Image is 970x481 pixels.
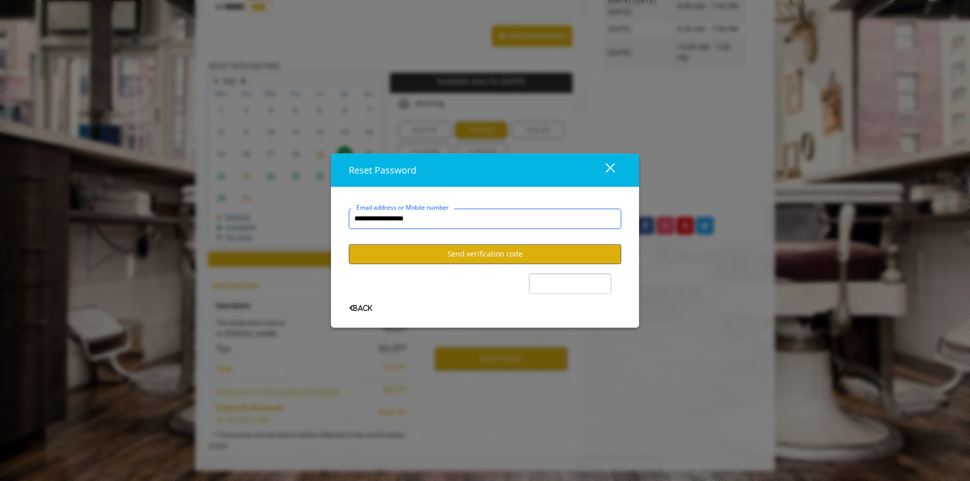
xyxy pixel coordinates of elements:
[530,274,611,293] iframe: reCAPTCHA
[594,162,614,178] div: close dialog
[349,244,621,264] button: Send verification code
[587,160,621,181] button: close dialog
[349,164,416,176] span: Reset Password
[351,203,454,212] label: Email address or Mobile number
[349,209,621,229] input: Email address or Mobile number
[349,305,372,312] span: Back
